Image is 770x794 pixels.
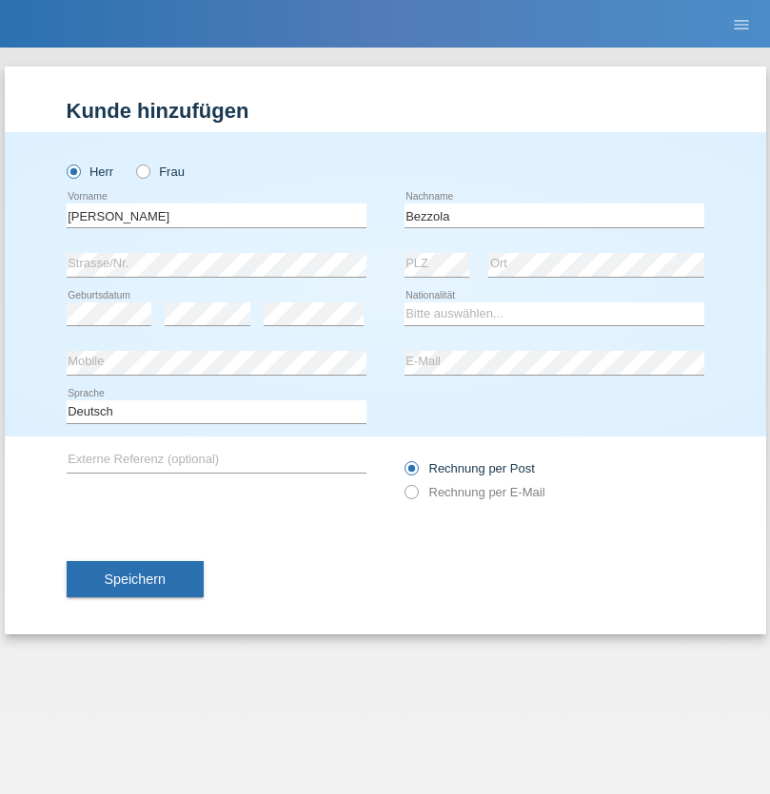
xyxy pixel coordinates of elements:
[136,165,148,177] input: Frau
[67,165,79,177] input: Herr
[405,461,535,475] label: Rechnung per Post
[722,18,760,29] a: menu
[67,99,704,123] h1: Kunde hinzufügen
[405,461,417,485] input: Rechnung per Post
[67,165,114,179] label: Herr
[67,561,204,597] button: Speichern
[136,165,185,179] label: Frau
[405,485,545,499] label: Rechnung per E-Mail
[405,485,417,509] input: Rechnung per E-Mail
[732,15,751,34] i: menu
[105,571,166,587] span: Speichern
